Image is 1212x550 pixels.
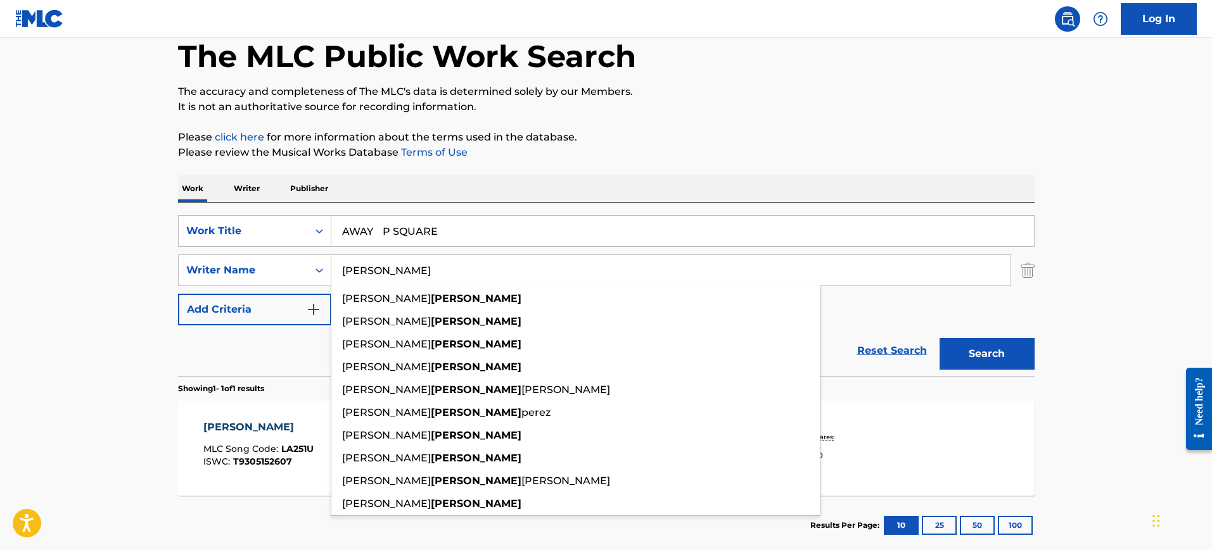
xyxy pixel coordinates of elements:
span: [PERSON_NAME] [521,475,610,487]
span: [PERSON_NAME] [342,429,431,441]
strong: [PERSON_NAME] [431,292,521,304]
img: Delete Criterion [1021,254,1035,286]
span: [PERSON_NAME] [342,475,431,487]
strong: [PERSON_NAME] [431,497,521,509]
button: 25 [922,516,957,535]
button: 50 [960,516,995,535]
a: Log In [1121,3,1197,35]
span: MLC Song Code : [203,443,281,454]
p: Showing 1 - 1 of 1 results [178,383,264,394]
img: help [1093,11,1108,27]
span: [PERSON_NAME] [342,292,431,304]
span: [PERSON_NAME] [342,338,431,350]
strong: [PERSON_NAME] [431,452,521,464]
strong: [PERSON_NAME] [431,338,521,350]
span: LA251U [281,443,314,454]
span: ISWC : [203,456,233,467]
strong: [PERSON_NAME] [431,429,521,441]
span: [PERSON_NAME] [342,384,431,396]
strong: [PERSON_NAME] [431,315,521,327]
strong: [PERSON_NAME] [431,406,521,418]
strong: [PERSON_NAME] [431,361,521,373]
strong: [PERSON_NAME] [431,475,521,487]
img: 9d2ae6d4665cec9f34b9.svg [306,302,321,317]
div: Work Title [186,223,300,239]
img: MLC Logo [15,9,64,28]
div: Drag [1152,502,1160,540]
span: [PERSON_NAME] [342,452,431,464]
h1: The MLC Public Work Search [178,37,636,75]
span: T9305152607 [233,456,292,467]
button: Search [940,338,1035,370]
a: click here [215,131,264,143]
div: Help [1088,6,1113,32]
span: [PERSON_NAME] [342,497,431,509]
span: [PERSON_NAME] [342,315,431,327]
span: perez [521,406,551,418]
iframe: Chat Widget [1149,489,1212,550]
form: Search Form [178,215,1035,376]
a: [PERSON_NAME]MLC Song Code:LA251UISWC:T9305152607Writers (1)[PERSON_NAME]Recording Artists (55)[P... [178,401,1035,496]
iframe: Resource Center [1177,358,1212,460]
p: The accuracy and completeness of The MLC's data is determined solely by our Members. [178,84,1035,99]
p: Publisher [286,175,332,202]
p: Writer [230,175,264,202]
p: Results Per Page: [810,520,883,531]
button: 100 [998,516,1033,535]
span: [PERSON_NAME] [342,361,431,373]
a: Terms of Use [399,146,468,158]
p: Work [178,175,207,202]
span: [PERSON_NAME] [342,406,431,418]
button: 10 [884,516,919,535]
button: Add Criteria [178,294,331,325]
p: Please review the Musical Works Database [178,145,1035,160]
strong: [PERSON_NAME] [431,384,521,396]
div: [PERSON_NAME] [203,420,314,435]
a: Reset Search [851,337,933,365]
span: [PERSON_NAME] [521,384,610,396]
img: search [1060,11,1075,27]
div: Writer Name [186,263,300,278]
a: Public Search [1055,6,1080,32]
p: It is not an authoritative source for recording information. [178,99,1035,115]
p: Please for more information about the terms used in the database. [178,130,1035,145]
